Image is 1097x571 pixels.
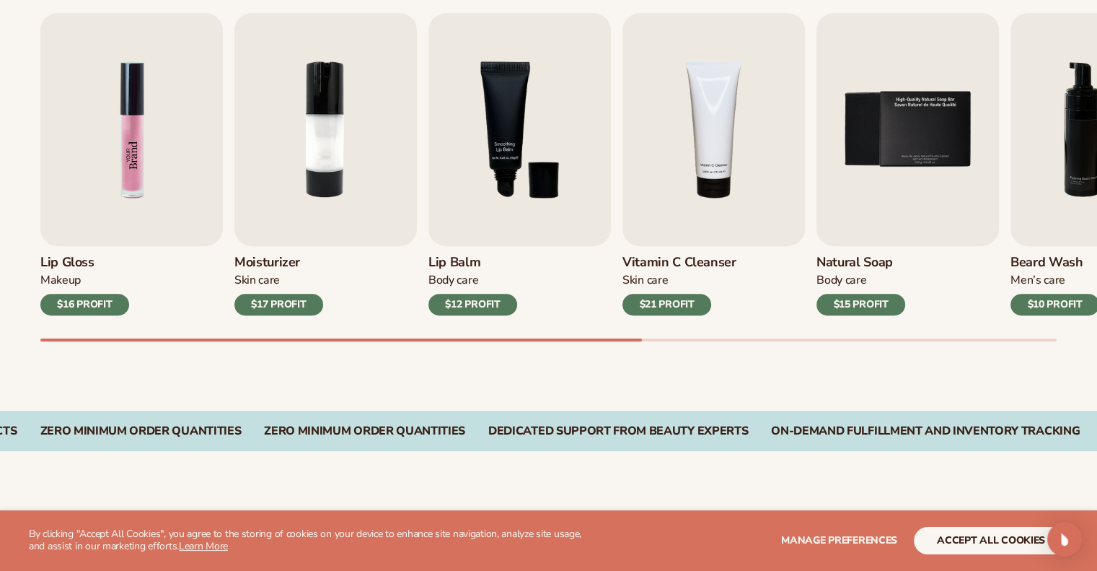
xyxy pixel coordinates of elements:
a: 3 / 9 [428,13,611,315]
div: On-Demand Fulfillment and Inventory Tracking [771,424,1080,438]
div: $12 PROFIT [428,294,517,315]
div: $16 PROFIT [40,294,129,315]
a: 4 / 9 [622,13,805,315]
h3: Moisturizer [234,255,323,271]
h3: Natural Soap [816,255,905,271]
div: Open Intercom Messenger [1047,522,1082,557]
a: Learn More [179,539,228,553]
img: Shopify Image 2 [40,13,223,246]
div: $21 PROFIT [622,294,711,315]
h3: Lip Gloss [40,255,129,271]
button: accept all cookies [914,527,1068,554]
a: 2 / 9 [234,13,417,315]
div: Skin Care [622,273,736,288]
div: Skin Care [234,273,323,288]
div: $17 PROFIT [234,294,323,315]
a: 1 / 9 [40,13,223,315]
h3: Lip Balm [428,255,517,271]
div: Dedicated Support From Beauty Experts [488,424,748,438]
div: Zero Minimum Order QuantitieS [40,424,242,438]
div: $15 PROFIT [816,294,905,315]
span: Manage preferences [781,533,897,547]
button: Manage preferences [781,527,897,554]
a: 5 / 9 [816,13,999,315]
div: Body Care [816,273,905,288]
div: Zero Minimum Order QuantitieS [264,424,465,438]
p: By clicking "Accept All Cookies", you agree to the storing of cookies on your device to enhance s... [29,528,598,553]
h2: Explore high-quality product formulas [40,509,1057,557]
h3: Vitamin C Cleanser [622,255,736,271]
div: Body Care [428,273,517,288]
div: Makeup [40,273,129,288]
